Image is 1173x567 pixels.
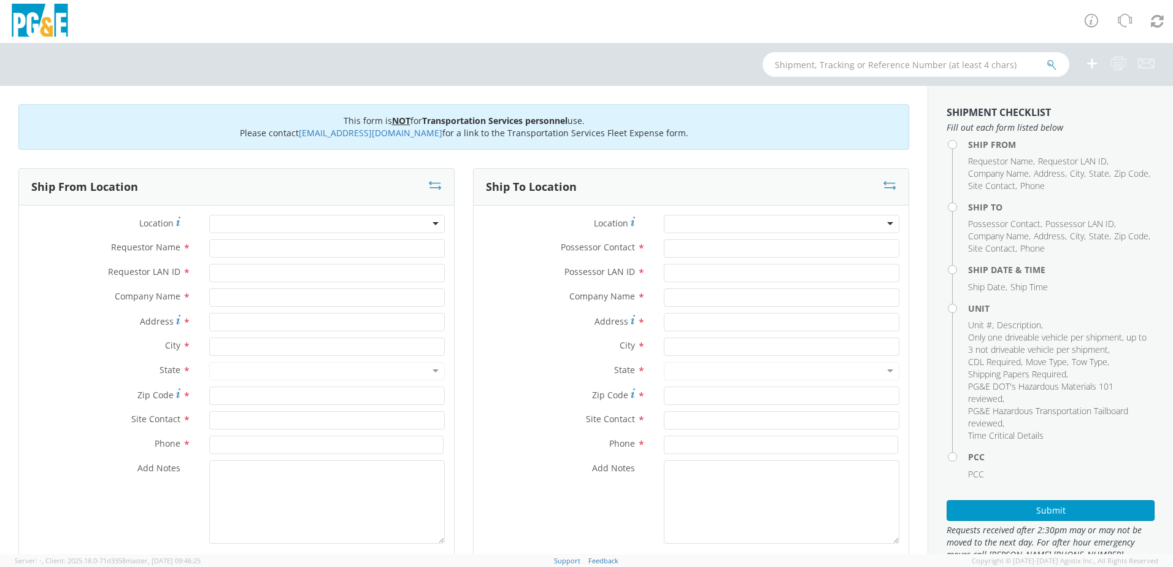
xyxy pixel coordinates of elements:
h4: Unit [968,304,1155,313]
span: Address [594,315,628,327]
span: Phone [155,438,180,449]
span: Site Contact [968,242,1015,254]
span: Zip Code [592,389,628,401]
span: Move Type [1026,356,1067,368]
li: , [1045,218,1116,230]
span: Unit # [968,319,992,331]
span: Address [1034,230,1065,242]
li: , [1114,168,1150,180]
li: , [968,319,994,331]
h3: Ship From Location [31,181,138,193]
span: Requests received after 2:30pm may or may not be moved to the next day. For after hour emergency ... [947,524,1155,561]
b: Transportation Services personnel [422,115,567,126]
li: , [968,242,1017,255]
span: Client: 2025.18.0-71d3358 [45,556,201,565]
strong: Shipment Checklist [947,106,1051,119]
span: Site Contact [586,413,635,425]
span: City [1070,168,1084,179]
li: , [1034,168,1067,180]
span: Company Name [115,290,180,302]
li: , [968,405,1152,430]
span: Fill out each form listed below [947,121,1155,134]
li: , [968,380,1152,405]
span: Time Critical Details [968,430,1044,441]
div: This form is for use. Please contact for a link to the Transportation Services Fleet Expense form. [18,104,909,150]
span: Possessor LAN ID [1045,218,1114,229]
li: , [1038,155,1109,168]
h3: Ship To Location [486,181,577,193]
span: , [42,556,44,565]
span: Site Contact [968,180,1015,191]
span: Add Notes [137,462,180,474]
span: Location [139,217,174,229]
li: , [968,368,1068,380]
li: , [968,168,1031,180]
span: Phone [609,438,635,449]
span: State [160,364,180,376]
span: Address [1034,168,1065,179]
span: PG&E DOT's Hazardous Materials 101 reviewed [968,380,1113,404]
span: Description [997,319,1041,331]
span: Server: - [15,556,44,565]
h4: Ship To [968,202,1155,212]
h4: PCC [968,452,1155,461]
span: City [620,339,635,351]
input: Shipment, Tracking or Reference Number (at least 4 chars) [763,52,1069,77]
span: Requestor Name [111,241,180,253]
span: City [165,339,180,351]
span: City [1070,230,1084,242]
li: , [968,155,1035,168]
span: Requestor Name [968,155,1033,167]
span: Address [140,315,174,327]
span: master, [DATE] 09:46:25 [126,556,201,565]
li: , [997,319,1043,331]
span: State [1089,230,1109,242]
span: Location [594,217,628,229]
span: Ship Date [968,281,1006,293]
li: , [1072,356,1109,368]
span: State [614,364,635,376]
li: , [1034,230,1067,242]
span: Company Name [569,290,635,302]
span: Possessor Contact [968,218,1040,229]
span: Only one driveable vehicle per shipment, up to 3 not driveable vehicle per shipment [968,331,1147,355]
a: Support [554,556,580,565]
span: Tow Type [1072,356,1107,368]
span: PG&E Hazardous Transportation Tailboard reviewed [968,405,1128,429]
a: [EMAIL_ADDRESS][DOMAIN_NAME] [299,127,442,139]
span: Company Name [968,168,1029,179]
span: Zip Code [1114,168,1148,179]
span: Possessor Contact [561,241,635,253]
li: , [968,180,1017,192]
span: Shipping Papers Required [968,368,1066,380]
li: , [1070,230,1086,242]
span: Possessor LAN ID [564,266,635,277]
h4: Ship From [968,140,1155,149]
span: Zip Code [1114,230,1148,242]
li: , [968,331,1152,356]
span: Ship Time [1010,281,1048,293]
span: CDL Required [968,356,1021,368]
li: , [1026,356,1069,368]
span: Company Name [968,230,1029,242]
span: Add Notes [592,462,635,474]
li: , [968,356,1023,368]
li: , [968,218,1042,230]
li: , [1089,168,1111,180]
u: NOT [392,115,410,126]
a: Feedback [588,556,618,565]
button: Submit [947,500,1155,521]
span: Requestor LAN ID [1038,155,1107,167]
li: , [1089,230,1111,242]
span: Phone [1020,180,1045,191]
img: pge-logo-06675f144f4cfa6a6814.png [9,4,71,40]
span: Copyright © [DATE]-[DATE] Agistix Inc., All Rights Reserved [972,556,1158,566]
span: Phone [1020,242,1045,254]
li: , [1114,230,1150,242]
span: Zip Code [137,389,174,401]
span: Requestor LAN ID [108,266,180,277]
li: , [968,281,1007,293]
li: , [1070,168,1086,180]
span: Site Contact [131,413,180,425]
li: , [968,230,1031,242]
